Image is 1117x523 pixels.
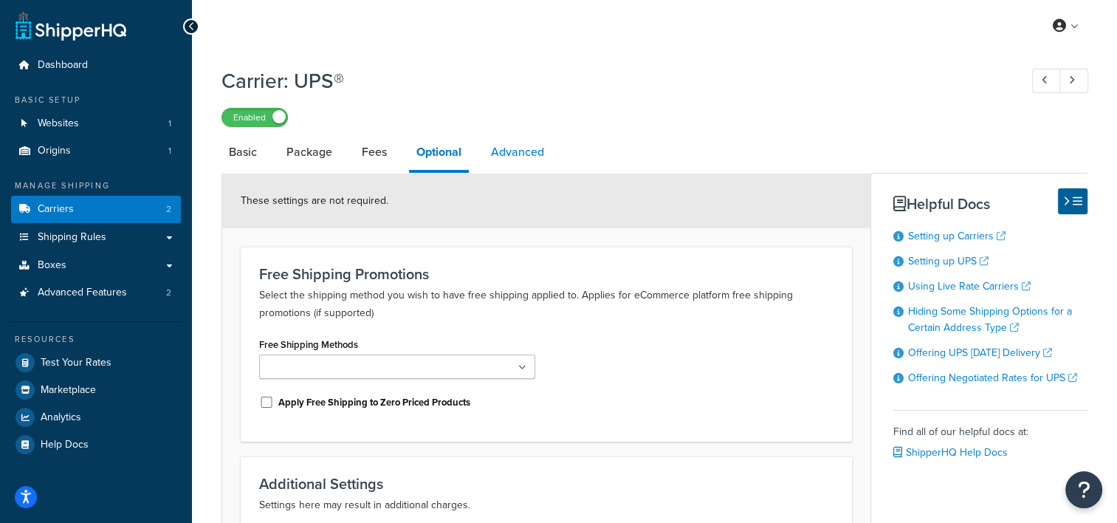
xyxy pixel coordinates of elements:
[893,445,1008,460] a: ShipperHQ Help Docs
[259,496,834,514] p: Settings here may result in additional charges.
[241,193,388,208] span: These settings are not required.
[166,287,171,299] span: 2
[41,357,111,369] span: Test Your Rates
[11,110,181,137] li: Websites
[11,180,181,192] div: Manage Shipping
[38,203,74,216] span: Carriers
[221,134,264,170] a: Basic
[11,349,181,376] a: Test Your Rates
[221,66,1005,95] h1: Carrier: UPS®
[11,137,181,165] a: Origins1
[484,134,551,170] a: Advanced
[409,134,469,173] a: Optional
[38,59,88,72] span: Dashboard
[38,259,66,272] span: Boxes
[908,304,1072,335] a: Hiding Some Shipping Options for a Certain Address Type
[11,252,181,279] a: Boxes
[222,109,287,126] label: Enabled
[908,253,989,269] a: Setting up UPS
[168,117,171,130] span: 1
[278,396,470,409] label: Apply Free Shipping to Zero Priced Products
[259,339,358,350] label: Free Shipping Methods
[908,228,1006,244] a: Setting up Carriers
[38,231,106,244] span: Shipping Rules
[38,287,127,299] span: Advanced Features
[11,224,181,251] a: Shipping Rules
[11,431,181,458] a: Help Docs
[259,266,834,282] h3: Free Shipping Promotions
[11,196,181,223] a: Carriers2
[908,370,1077,386] a: Offering Negotiated Rates for UPS
[11,137,181,165] li: Origins
[41,439,89,451] span: Help Docs
[38,145,71,157] span: Origins
[11,279,181,307] li: Advanced Features
[168,145,171,157] span: 1
[1058,188,1087,214] button: Hide Help Docs
[166,203,171,216] span: 2
[11,196,181,223] li: Carriers
[259,476,834,492] h3: Additional Settings
[11,377,181,403] a: Marketplace
[11,94,181,106] div: Basic Setup
[1059,69,1088,93] a: Next Record
[1065,471,1102,508] button: Open Resource Center
[41,411,81,424] span: Analytics
[11,52,181,79] a: Dashboard
[893,196,1087,212] h3: Helpful Docs
[893,410,1087,463] div: Find all of our helpful docs at:
[354,134,394,170] a: Fees
[41,384,96,397] span: Marketplace
[38,117,79,130] span: Websites
[11,333,181,346] div: Resources
[908,278,1031,294] a: Using Live Rate Carriers
[1032,69,1061,93] a: Previous Record
[259,287,834,322] p: Select the shipping method you wish to have free shipping applied to. Applies for eCommerce platf...
[11,279,181,307] a: Advanced Features2
[11,110,181,137] a: Websites1
[908,345,1052,360] a: Offering UPS [DATE] Delivery
[279,134,340,170] a: Package
[11,404,181,431] a: Analytics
